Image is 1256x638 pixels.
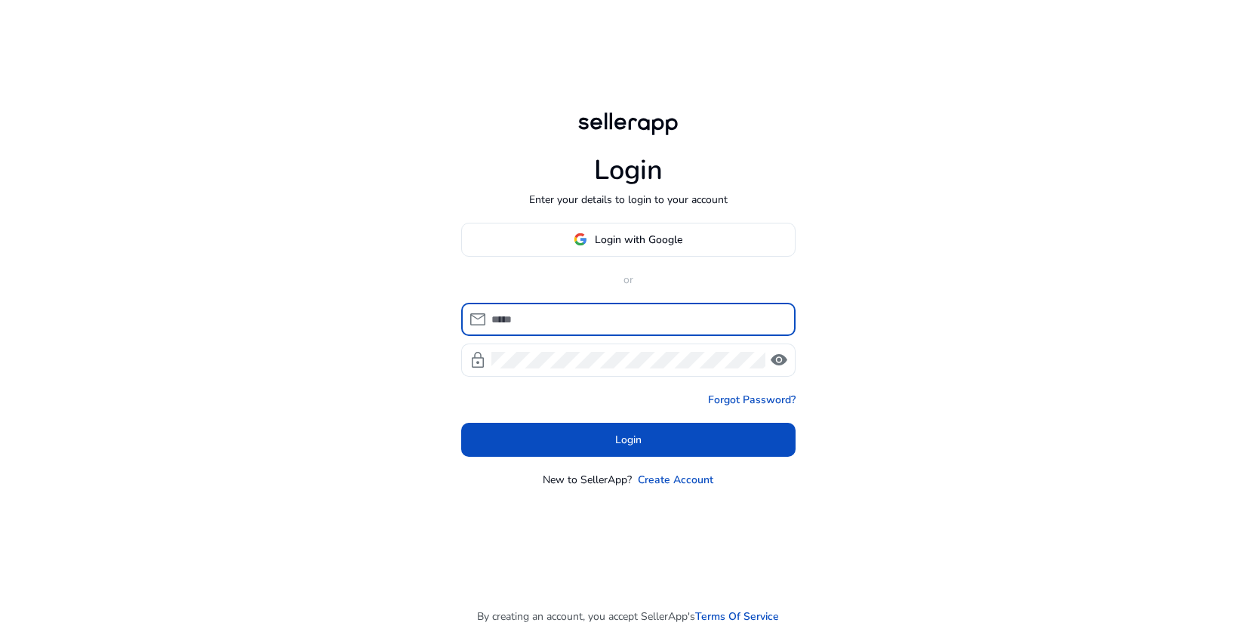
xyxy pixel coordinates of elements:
[461,272,796,288] p: or
[708,392,796,408] a: Forgot Password?
[469,310,487,328] span: mail
[461,223,796,257] button: Login with Google
[594,154,663,186] h1: Login
[469,351,487,369] span: lock
[638,472,713,488] a: Create Account
[574,233,587,246] img: google-logo.svg
[595,232,682,248] span: Login with Google
[770,351,788,369] span: visibility
[695,609,779,624] a: Terms Of Service
[543,472,632,488] p: New to SellerApp?
[461,423,796,457] button: Login
[615,432,642,448] span: Login
[529,192,728,208] p: Enter your details to login to your account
